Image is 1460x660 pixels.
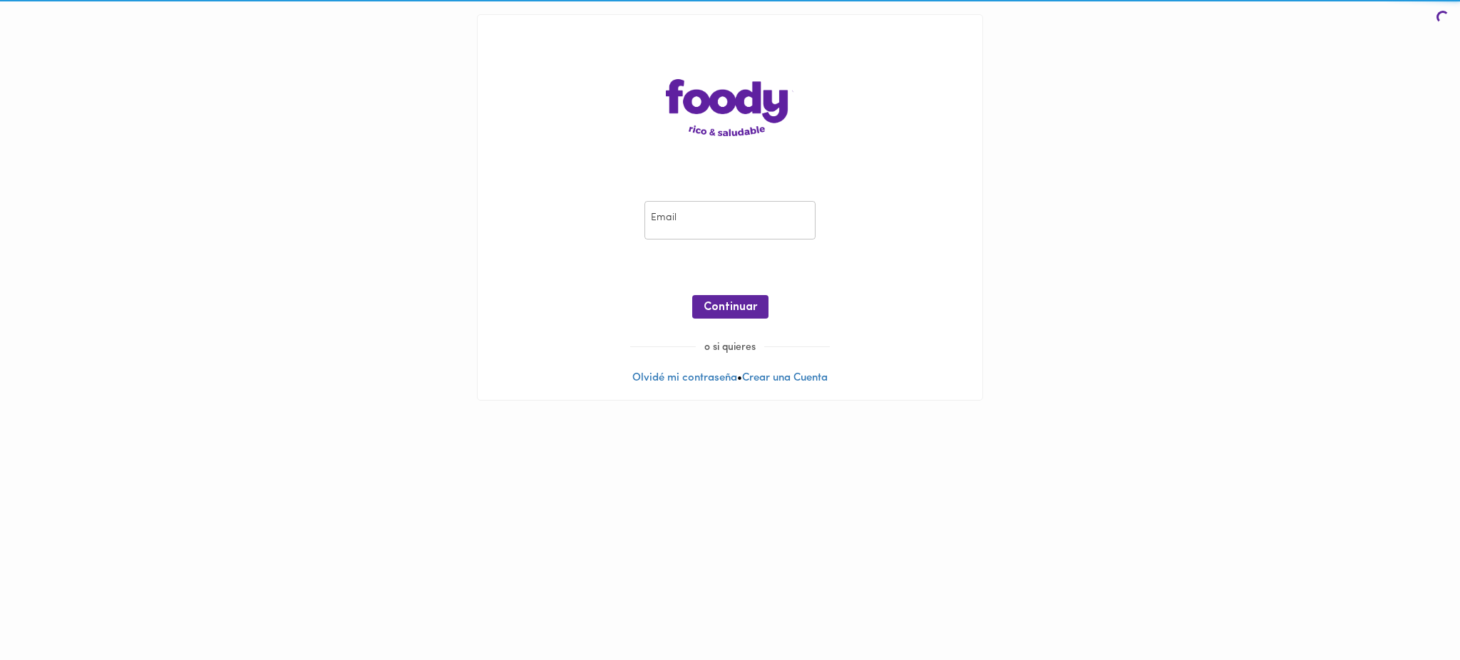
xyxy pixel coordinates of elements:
[632,373,737,383] a: Olvidé mi contraseña
[1377,577,1446,646] iframe: Messagebird Livechat Widget
[742,373,828,383] a: Crear una Cuenta
[692,295,768,319] button: Continuar
[644,201,816,240] input: pepitoperez@gmail.com
[478,15,982,400] div: •
[696,342,764,353] span: o si quieres
[666,79,794,136] img: logo-main-page.png
[704,301,757,314] span: Continuar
